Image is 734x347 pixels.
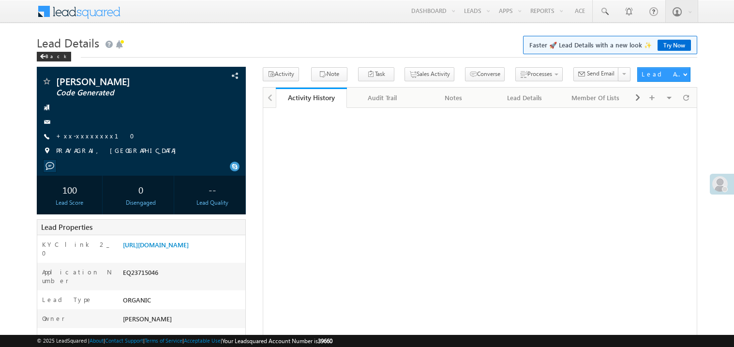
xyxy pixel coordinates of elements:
a: About [90,337,104,344]
a: Member Of Lists [560,88,631,108]
div: 0 [110,181,171,198]
div: Lead Details [497,92,552,104]
div: Audit Trail [355,92,409,104]
label: KYC link 2_0 [42,240,113,257]
div: EQ23715046 [120,268,245,281]
div: 100 [39,181,100,198]
span: 39660 [318,337,332,345]
div: Notes [426,92,480,104]
span: PRAYAGRAJ, [GEOGRAPHIC_DATA] [56,146,181,156]
span: Your Leadsquared Account Number is [222,337,332,345]
a: Audit Trail [347,88,418,108]
button: Note [311,67,347,81]
a: Lead Details [489,88,560,108]
a: Contact Support [105,337,143,344]
span: [PERSON_NAME] [56,76,186,86]
a: Terms of Service [145,337,182,344]
label: Lead Type [42,295,92,304]
span: Lead Details [37,35,99,50]
span: Lead Properties [41,222,92,232]
span: Faster 🚀 Lead Details with a new look ✨ [529,40,691,50]
span: Code Generated [56,88,186,98]
button: Lead Actions [637,67,690,82]
div: Member Of Lists [568,92,623,104]
a: +xx-xxxxxxxx10 [56,132,140,140]
a: Acceptable Use [184,337,221,344]
label: Owner [42,314,65,323]
button: Task [358,67,394,81]
div: Activity History [283,93,340,102]
div: Lead Actions [642,70,683,78]
span: [PERSON_NAME] [123,315,172,323]
a: Activity History [276,88,347,108]
div: Back [37,52,71,61]
button: Converse [465,67,505,81]
button: Sales Activity [404,67,454,81]
a: Back [37,51,76,60]
a: Notes [418,88,489,108]
span: Send Email [587,69,614,78]
span: Processes [527,70,552,77]
button: Processes [515,67,563,81]
div: ORGANIC [120,295,245,309]
div: Lead Score [39,198,100,207]
div: Disengaged [110,198,171,207]
a: [URL][DOMAIN_NAME] [123,241,189,249]
a: Try Now [658,40,691,51]
span: © 2025 LeadSquared | | | | | [37,336,332,346]
button: Send Email [573,67,619,81]
div: -- [182,181,243,198]
button: Activity [263,67,299,81]
label: Application Number [42,268,113,285]
div: Lead Quality [182,198,243,207]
